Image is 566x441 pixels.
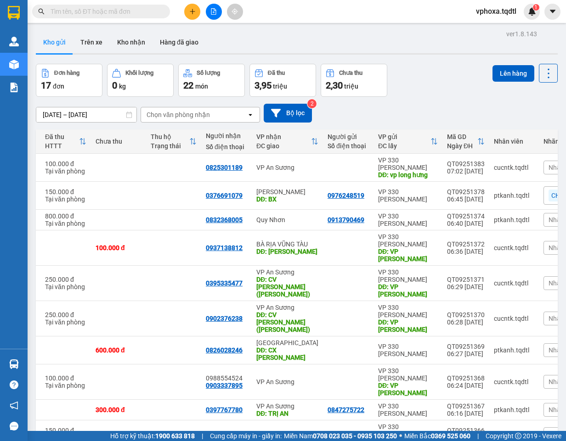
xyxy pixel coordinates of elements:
[549,216,564,223] span: Nhãn
[36,31,73,53] button: Kho gửi
[206,346,243,354] div: 0826028246
[378,212,438,227] div: VP 330 [PERSON_NAME]
[249,64,316,97] button: Đã thu3,95 triệu
[442,129,489,154] th: Toggle SortBy
[232,8,238,15] span: aim
[41,80,51,91] span: 17
[202,431,203,441] span: |
[9,83,19,92] img: solution-icon
[378,156,438,171] div: VP 330 [PERSON_NAME]
[45,188,86,195] div: 150.000 đ
[147,110,210,119] div: Chọn văn phòng nhận
[378,142,430,150] div: ĐC lấy
[96,244,141,251] div: 100.000 đ
[256,339,318,346] div: [GEOGRAPHIC_DATA]
[206,164,243,171] div: 0825301189
[378,283,438,298] div: DĐ: VP LONG HƯNG
[107,64,174,97] button: Khối lượng0kg
[256,195,318,203] div: DĐ: BX
[494,279,534,287] div: cucntk.tqdtl
[206,132,247,140] div: Người nhận
[45,212,86,220] div: 800.000 đ
[378,367,438,382] div: VP 330 [PERSON_NAME]
[378,171,438,179] div: DĐ: vp long hưng
[206,374,247,382] div: 0988554524
[184,4,200,20] button: plus
[45,318,86,326] div: Tại văn phòng
[256,240,318,248] div: BÀ RỊA VŨNG TÀU
[206,279,243,287] div: 0395335477
[73,31,110,53] button: Trên xe
[256,164,318,171] div: VP An Sương
[45,276,86,283] div: 250.000 đ
[378,188,438,203] div: VP 330 [PERSON_NAME]
[206,382,243,389] div: 0903337895
[378,382,438,396] div: DĐ: VP LONG HƯNG
[447,283,485,290] div: 06:29 [DATE]
[110,431,195,441] span: Hỗ trợ kỹ thuật:
[189,8,196,15] span: plus
[256,304,318,311] div: VP An Sương
[183,80,193,91] span: 22
[328,192,364,199] div: 0976248519
[404,431,470,441] span: Miền Bắc
[494,192,534,199] div: ptkanh.tqdtl
[494,244,534,251] div: cucntk.tqdtl
[206,244,243,251] div: 0937138812
[533,4,539,11] sup: 1
[40,129,91,154] th: Toggle SortBy
[307,99,317,108] sup: 2
[252,129,323,154] th: Toggle SortBy
[544,4,560,20] button: caret-down
[494,216,534,223] div: ptkanh.tqdtl
[256,430,318,438] div: VP An Sương
[45,142,79,150] div: HTTT
[112,80,117,91] span: 0
[378,304,438,318] div: VP 330 [PERSON_NAME]
[378,268,438,283] div: VP 330 [PERSON_NAME]
[273,83,287,90] span: triệu
[328,406,364,413] div: 0847275722
[447,248,485,255] div: 06:36 [DATE]
[378,248,438,262] div: DĐ: VP LONG HƯNG
[492,65,534,82] button: Lên hàng
[195,83,208,90] span: món
[447,343,485,350] div: QT09251369
[313,432,397,440] strong: 0708 023 035 - 0935 103 250
[447,133,477,140] div: Mã GD
[9,37,19,46] img: warehouse-icon
[339,70,362,76] div: Chưa thu
[344,83,358,90] span: triệu
[45,133,79,140] div: Đã thu
[378,423,438,438] div: VP 330 [PERSON_NAME]
[447,410,485,417] div: 06:16 [DATE]
[268,70,285,76] div: Đã thu
[10,380,18,389] span: question-circle
[534,4,538,11] span: 1
[206,4,222,20] button: file-add
[125,70,153,76] div: Khối lượng
[36,64,102,97] button: Đơn hàng17đơn
[45,195,86,203] div: Tại văn phòng
[255,80,272,91] span: 3,95
[447,350,485,357] div: 06:27 [DATE]
[256,188,318,195] div: [PERSON_NAME]
[206,406,243,413] div: 0397767780
[206,192,243,199] div: 0376691079
[36,107,136,122] input: Select a date range.
[45,220,86,227] div: Tại văn phòng
[10,401,18,410] span: notification
[447,311,485,318] div: QT09251370
[549,430,564,438] span: Nhãn
[38,8,45,15] span: search
[549,164,564,171] span: Nhãn
[256,378,318,385] div: VP An Sương
[447,212,485,220] div: QT09251374
[110,31,153,53] button: Kho nhận
[178,64,245,97] button: Số lượng22món
[328,133,369,140] div: Người gửi
[151,133,189,140] div: Thu hộ
[206,143,247,151] div: Số điện thoại
[328,142,369,150] div: Số điện thoại
[549,346,564,354] span: Nhãn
